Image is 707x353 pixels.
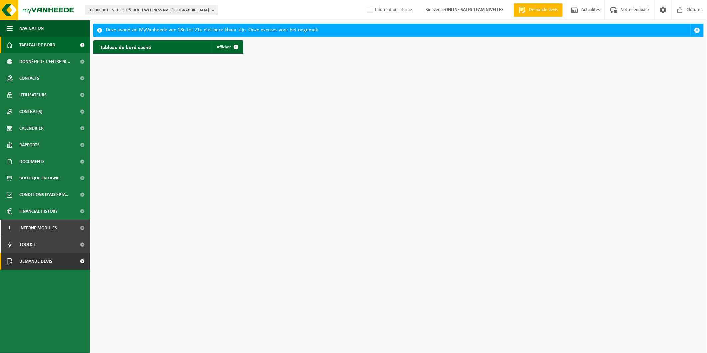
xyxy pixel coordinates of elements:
[445,7,504,12] strong: ONLINE SALES TEAM NIVELLES
[106,24,690,37] div: Deze avond zal MyVanheede van 18u tot 21u niet bereikbaar zijn. Onze excuses voor het ongemak.
[19,186,70,203] span: Conditions d'accepta...
[93,40,158,53] h2: Tableau de bord caché
[19,70,39,87] span: Contacts
[19,53,70,70] span: Données de l'entrepr...
[211,40,243,54] a: Afficher
[85,5,218,15] button: 01-000001 - VILLEROY & BOCH WELLNESS NV - [GEOGRAPHIC_DATA]
[19,236,36,253] span: Toolkit
[514,3,563,17] a: Demande devis
[19,20,44,37] span: Navigation
[19,220,57,236] span: Interne modules
[217,45,231,49] span: Afficher
[19,153,45,170] span: Documents
[366,5,412,15] label: Information interne
[19,203,58,220] span: Financial History
[19,253,52,270] span: Demande devis
[19,103,42,120] span: Contrat(s)
[19,120,44,137] span: Calendrier
[89,5,209,15] span: 01-000001 - VILLEROY & BOCH WELLNESS NV - [GEOGRAPHIC_DATA]
[527,7,559,13] span: Demande devis
[19,87,47,103] span: Utilisateurs
[19,170,59,186] span: Boutique en ligne
[19,37,55,53] span: Tableau de bord
[19,137,40,153] span: Rapports
[7,220,13,236] span: I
